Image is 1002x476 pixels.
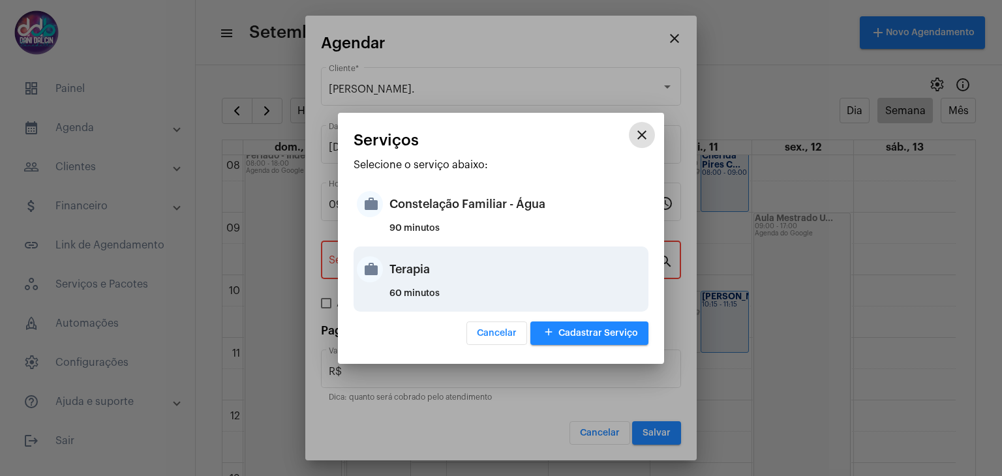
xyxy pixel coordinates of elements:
button: Cancelar [466,321,527,345]
div: 60 minutos [389,289,645,308]
mat-icon: add [541,324,556,342]
span: Cancelar [477,329,517,338]
span: Serviços [354,132,419,149]
button: Cadastrar Serviço [530,321,648,345]
mat-icon: work [357,191,383,217]
div: 90 minutos [389,224,645,243]
mat-icon: close [634,127,650,143]
p: Selecione o serviço abaixo: [354,159,648,171]
div: Terapia [389,250,645,289]
div: Constelação Familiar - Água [389,185,645,224]
span: Cadastrar Serviço [541,329,638,338]
mat-icon: work [357,256,383,282]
